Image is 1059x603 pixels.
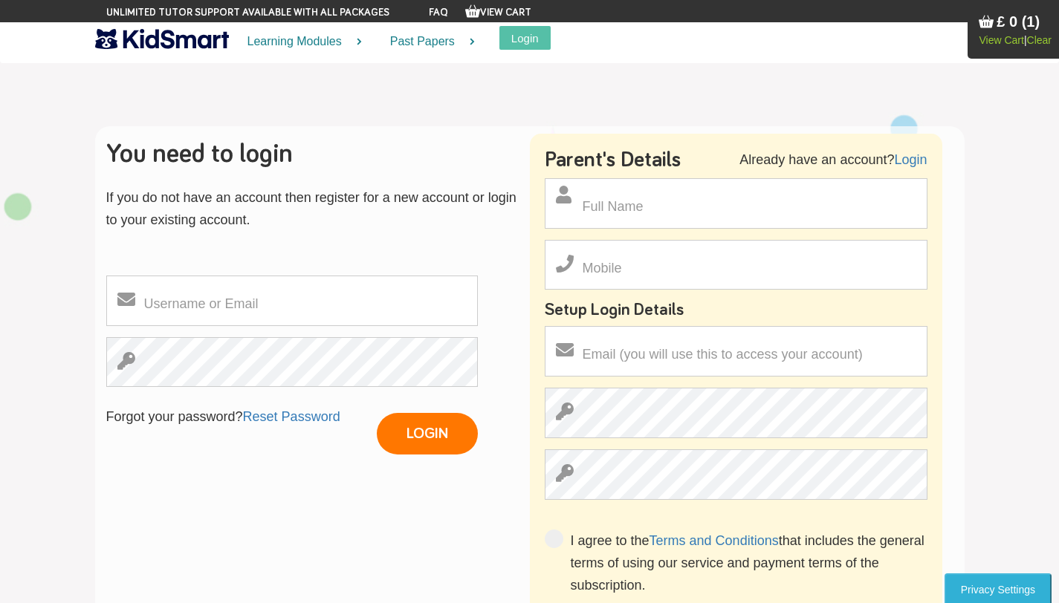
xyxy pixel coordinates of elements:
input: Full Name [545,178,927,229]
button: Login [499,26,551,50]
h3: Parent's Details [545,149,681,186]
a: Learning Modules [229,22,372,62]
input: Mobile [545,240,927,290]
a: Terms and Conditions [650,533,779,548]
span: £ 0 (1) [997,13,1040,30]
input: LOGIN [377,413,478,454]
a: Reset Password [243,409,340,424]
h4: Setup Login Details [545,301,927,319]
input: Username or Email [106,276,478,326]
h2: You need to login [106,141,519,168]
p: I agree to the that includes the general terms of using our service and payment terms of the subs... [571,529,927,596]
img: KidSmart logo [95,26,229,52]
img: Your items in the shopping basket [979,14,994,29]
input: Email (you will use this to access your account) [545,326,927,377]
p: Forgot your password? [106,405,478,428]
p: Already have an account? [739,149,927,171]
a: View Cart [465,7,531,18]
div: | [979,33,1052,48]
a: FAQ [429,7,448,18]
a: Login [894,152,927,167]
a: View Cart [979,34,1023,46]
a: Clear [1027,34,1052,46]
a: Past Papers [372,22,485,62]
img: Your items in the shopping basket [465,4,480,19]
span: Unlimited tutor support available with all packages [106,5,389,20]
p: If you do not have an account then register for a new account or login to your existing account. [106,186,519,231]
